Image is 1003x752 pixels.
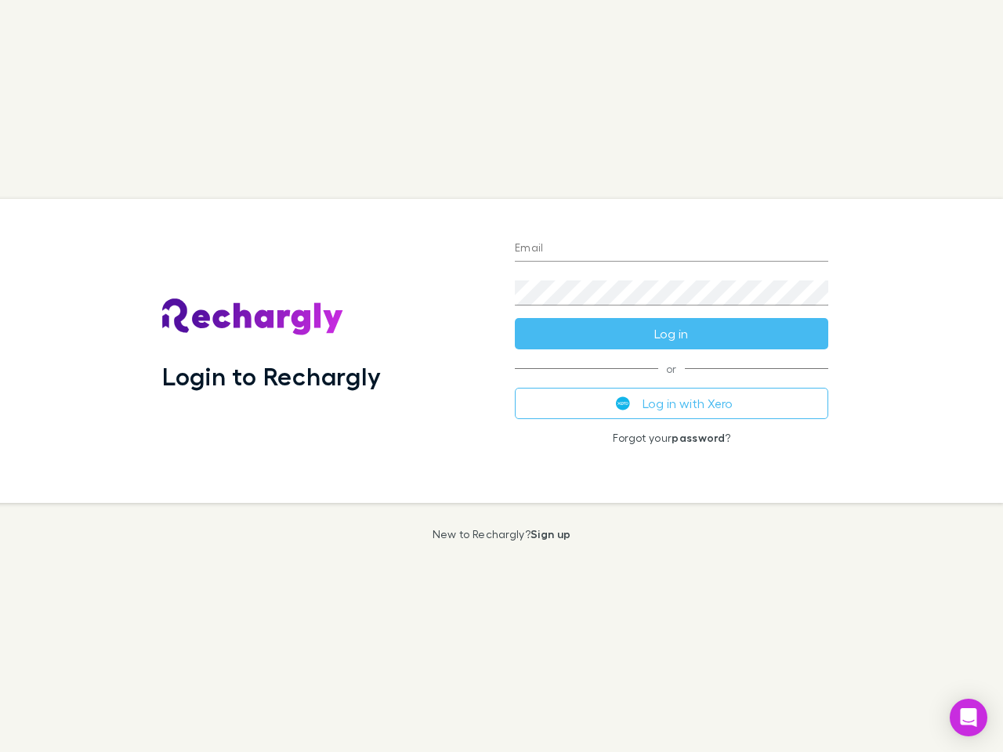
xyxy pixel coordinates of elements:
button: Log in [515,318,828,349]
img: Xero's logo [616,396,630,410]
a: password [672,431,725,444]
div: Open Intercom Messenger [950,699,987,736]
h1: Login to Rechargly [162,361,381,391]
a: Sign up [530,527,570,540]
button: Log in with Xero [515,388,828,419]
p: Forgot your ? [515,432,828,444]
span: or [515,368,828,369]
img: Rechargly's Logo [162,298,344,336]
p: New to Rechargly? [433,528,571,540]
